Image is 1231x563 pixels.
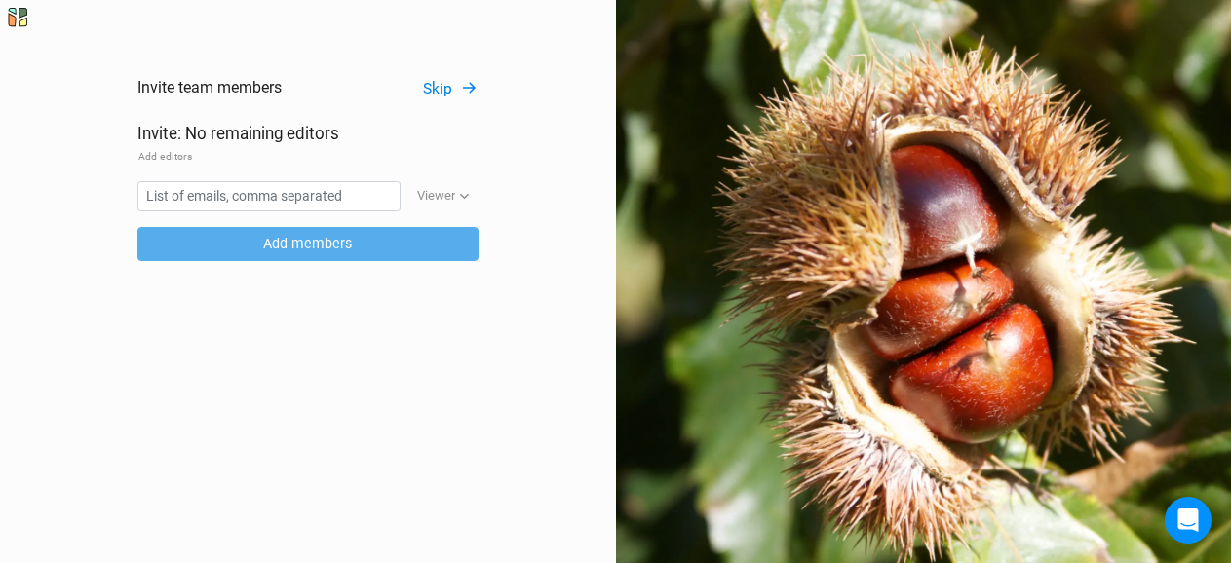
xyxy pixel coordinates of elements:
[137,124,479,143] h2: Invite: No remaining editors
[137,181,401,211] input: List of emails, comma separated
[137,78,282,100] h1: Invite team members
[137,148,193,166] button: Add editors
[408,181,479,210] button: Viewer
[422,78,479,100] button: Skip
[417,186,455,206] div: Viewer
[137,227,479,261] button: Add members
[1165,497,1212,544] div: Open Intercom Messenger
